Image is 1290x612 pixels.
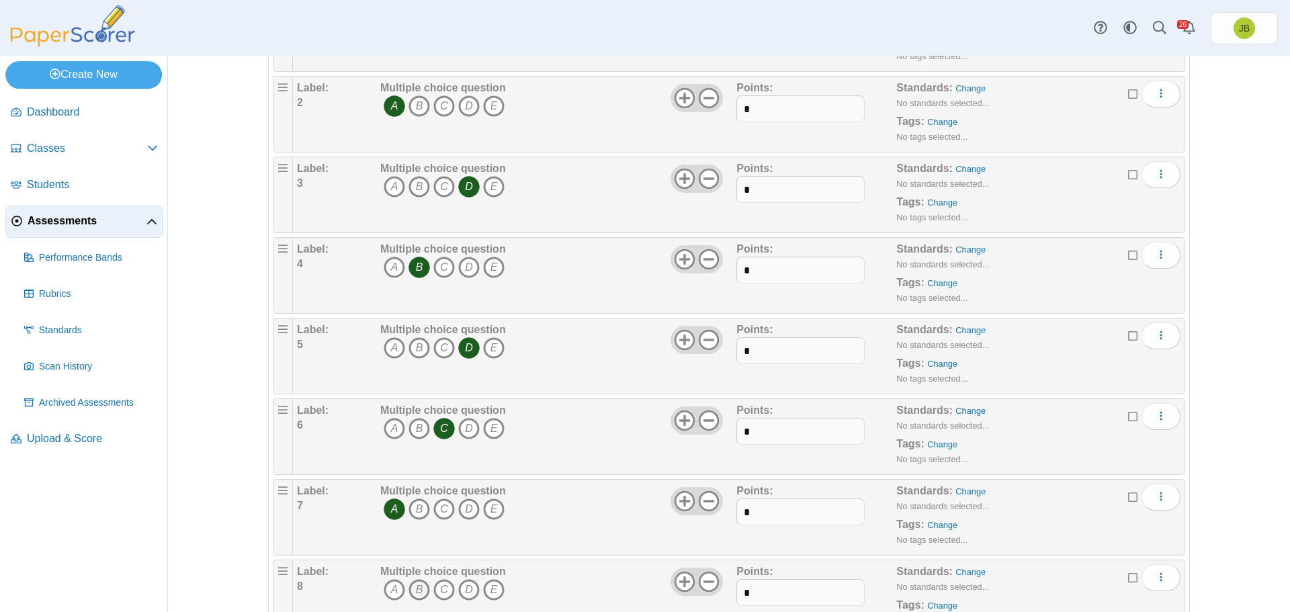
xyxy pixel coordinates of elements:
[927,359,957,369] a: Change
[384,337,405,359] i: A
[1142,403,1180,430] button: More options
[896,599,924,611] b: Tags:
[5,97,163,129] a: Dashboard
[896,98,989,108] small: No standards selected...
[896,566,953,577] b: Standards:
[458,337,480,359] i: D
[433,257,455,278] i: C
[39,324,158,337] span: Standards
[297,324,329,335] b: Label:
[896,501,989,511] small: No standards selected...
[273,237,293,314] div: Drag handle
[483,337,505,359] i: E
[297,500,303,511] b: 7
[896,179,989,189] small: No standards selected...
[483,498,505,520] i: E
[955,325,986,335] a: Change
[736,324,773,335] b: Points:
[927,198,957,208] a: Change
[408,418,430,439] i: B
[896,163,953,174] b: Standards:
[5,206,163,238] a: Assessments
[273,157,293,233] div: Drag handle
[896,259,989,269] small: No standards selected...
[736,82,773,93] b: Points:
[896,277,924,288] b: Tags:
[896,357,924,369] b: Tags:
[380,566,506,577] b: Multiple choice question
[19,351,163,383] a: Scan History
[1211,12,1278,44] a: Joel Boyd
[380,163,506,174] b: Multiple choice question
[896,535,967,545] small: No tags selected...
[273,76,293,152] div: Drag handle
[896,132,967,142] small: No tags selected...
[5,133,163,165] a: Classes
[380,485,506,496] b: Multiple choice question
[39,396,158,410] span: Archived Assessments
[927,278,957,288] a: Change
[408,95,430,117] i: B
[297,485,329,496] b: Label:
[896,404,953,416] b: Standards:
[380,243,506,255] b: Multiple choice question
[273,479,293,556] div: Drag handle
[955,164,986,174] a: Change
[384,579,405,601] i: A
[955,406,986,416] a: Change
[408,498,430,520] i: B
[408,579,430,601] i: B
[1142,322,1180,349] button: More options
[39,360,158,374] span: Scan History
[433,498,455,520] i: C
[27,431,158,446] span: Upload & Score
[896,116,924,127] b: Tags:
[19,242,163,274] a: Performance Bands
[5,169,163,202] a: Students
[433,337,455,359] i: C
[927,117,957,127] a: Change
[483,579,505,601] i: E
[297,82,329,93] b: Label:
[896,374,967,384] small: No tags selected...
[433,418,455,439] i: C
[736,404,773,416] b: Points:
[380,324,506,335] b: Multiple choice question
[896,519,924,530] b: Tags:
[380,82,506,93] b: Multiple choice question
[39,288,158,301] span: Rubrics
[1142,242,1180,269] button: More options
[28,214,146,228] span: Assessments
[736,243,773,255] b: Points:
[896,438,924,449] b: Tags:
[408,176,430,198] i: B
[5,61,162,88] a: Create New
[5,37,140,48] a: PaperScorer
[27,141,147,156] span: Classes
[736,566,773,577] b: Points:
[273,318,293,394] div: Drag handle
[297,177,303,189] b: 3
[896,212,967,222] small: No tags selected...
[19,387,163,419] a: Archived Assessments
[896,293,967,303] small: No tags selected...
[5,423,163,455] a: Upload & Score
[384,418,405,439] i: A
[384,95,405,117] i: A
[19,314,163,347] a: Standards
[736,485,773,496] b: Points:
[297,580,303,592] b: 8
[384,176,405,198] i: A
[896,485,953,496] b: Standards:
[458,579,480,601] i: D
[433,176,455,198] i: C
[483,418,505,439] i: E
[1142,484,1180,511] button: More options
[384,257,405,278] i: A
[896,421,989,431] small: No standards selected...
[896,454,967,464] small: No tags selected...
[5,5,140,46] img: PaperScorer
[297,258,303,269] b: 4
[896,196,924,208] b: Tags:
[27,105,158,120] span: Dashboard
